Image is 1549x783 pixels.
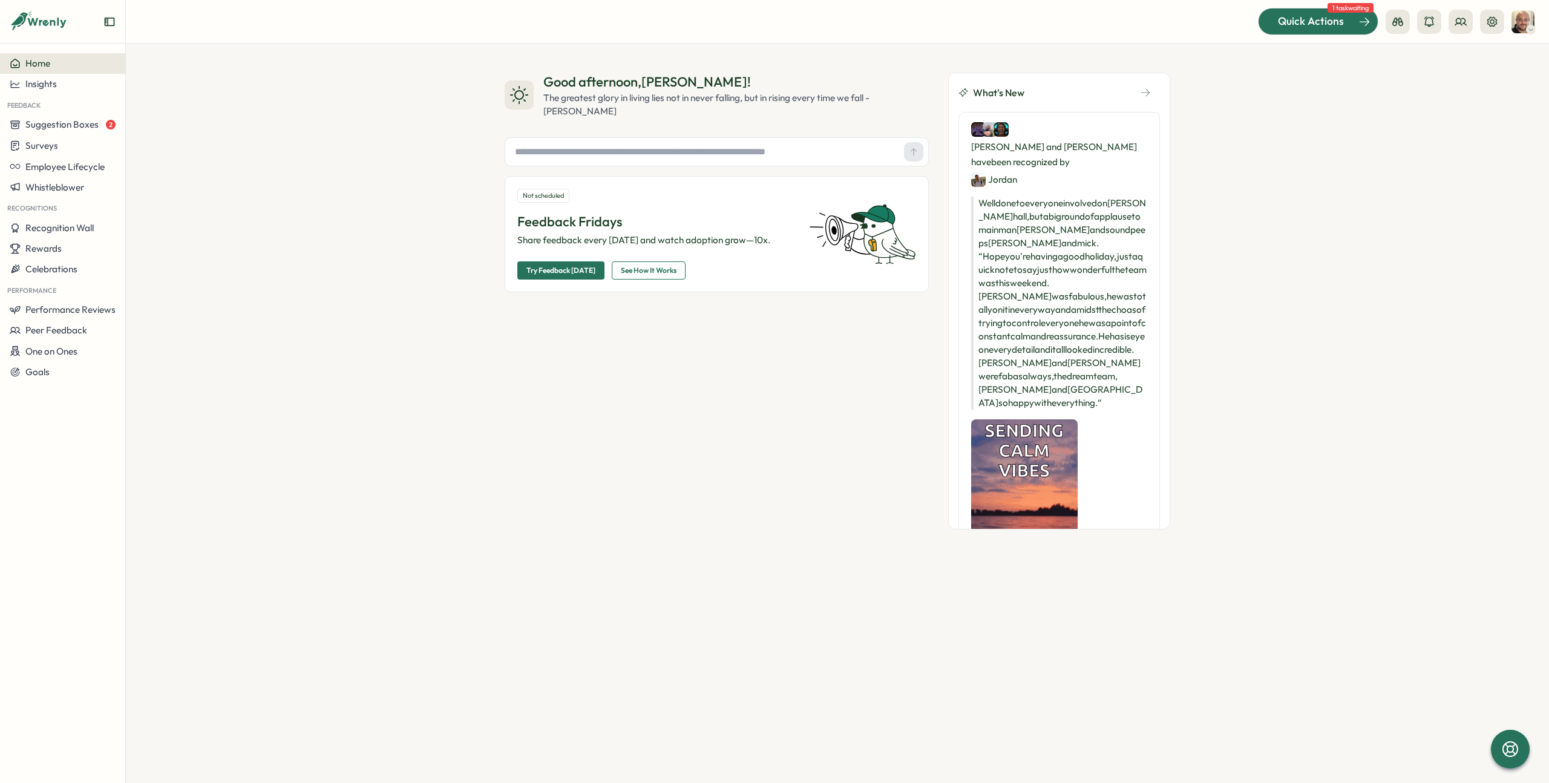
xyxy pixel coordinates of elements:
p: Share feedback every [DATE] and watch adoption grow—10x. [517,234,794,247]
div: Not scheduled [517,189,569,203]
img: Jordan Castlehouse [971,172,986,187]
img: Recognition Image [971,419,1078,609]
button: Try Feedback [DATE] [517,261,604,280]
img: Morgan Harness [971,122,986,137]
img: Drew Holmes [1511,10,1534,33]
p: Feedback Fridays [517,212,794,231]
span: Quick Actions [1278,13,1344,29]
div: Jordan [971,172,1017,187]
span: Suggestion Boxes [25,119,99,130]
span: 1 task waiting [1328,3,1374,13]
p: Well done to everyone involved on [PERSON_NAME] hall, but a big round of applause to main man [PE... [971,197,1147,410]
span: See How It Works [621,262,676,279]
button: See How It Works [612,261,686,280]
img: Mick phillips [994,122,1009,137]
span: Employee Lifecycle [25,161,105,172]
span: Home [25,57,50,69]
span: Rewards [25,243,62,254]
span: Insights [25,78,57,90]
span: Performance Reviews [25,304,116,315]
div: The greatest glory in living lies not in never falling, but in rising every time we fall - [PERSO... [543,91,929,118]
span: Recognition Wall [25,222,94,234]
div: Good afternoon , [PERSON_NAME] ! [543,73,929,91]
span: Celebrations [25,263,77,275]
span: Whistleblower [25,182,84,193]
div: [PERSON_NAME] and [PERSON_NAME] have been recognized by [971,122,1147,187]
img: Alexander Jeffrey [983,122,997,137]
button: Quick Actions [1258,8,1378,34]
span: One on Ones [25,346,77,357]
span: What's New [973,85,1024,100]
span: Goals [25,366,50,378]
span: Surveys [25,140,58,151]
span: 2 [106,120,116,129]
span: Peer Feedback [25,324,87,336]
span: Try Feedback [DATE] [526,262,595,279]
button: Expand sidebar [103,16,116,28]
